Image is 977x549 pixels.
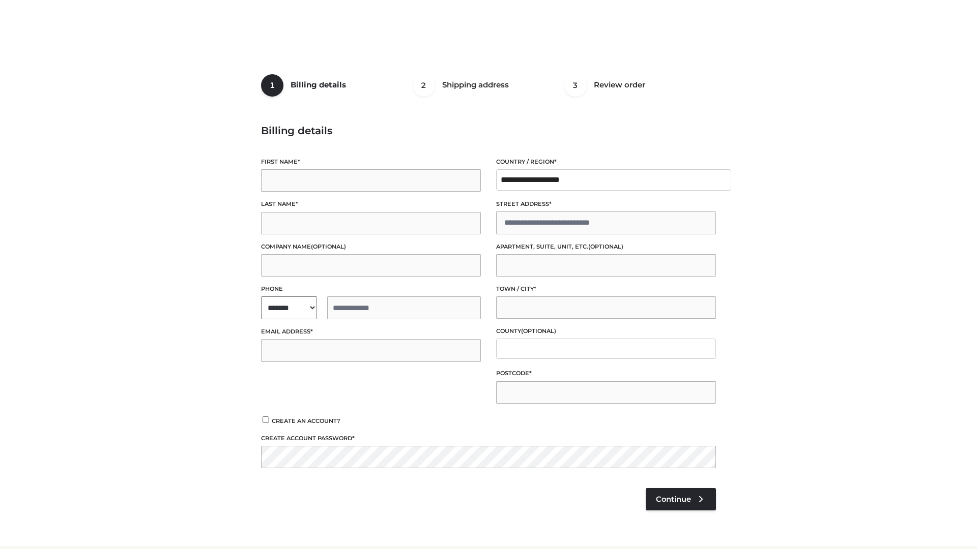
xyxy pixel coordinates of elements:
a: Continue [646,488,716,510]
span: 1 [261,74,283,97]
span: Billing details [291,80,346,89]
label: Company name [261,242,481,252]
span: (optional) [311,243,346,250]
label: County [496,326,716,336]
label: Street address [496,199,716,209]
label: Postcode [496,369,716,378]
span: 3 [564,74,587,97]
label: Country / Region [496,157,716,167]
span: 2 [413,74,435,97]
span: (optional) [521,327,556,334]
input: Create an account? [261,416,270,423]
span: Review order [594,80,645,89]
label: Town / City [496,284,716,294]
span: (optional) [588,243,623,250]
label: Phone [261,284,481,294]
span: Shipping address [442,80,509,89]
h3: Billing details [261,125,716,137]
label: Last name [261,199,481,209]
label: Apartment, suite, unit, etc. [496,242,716,252]
span: Continue [656,495,691,504]
label: First name [261,157,481,167]
label: Email address [261,327,481,337]
label: Create account password [261,434,716,443]
span: Create an account? [272,417,340,424]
